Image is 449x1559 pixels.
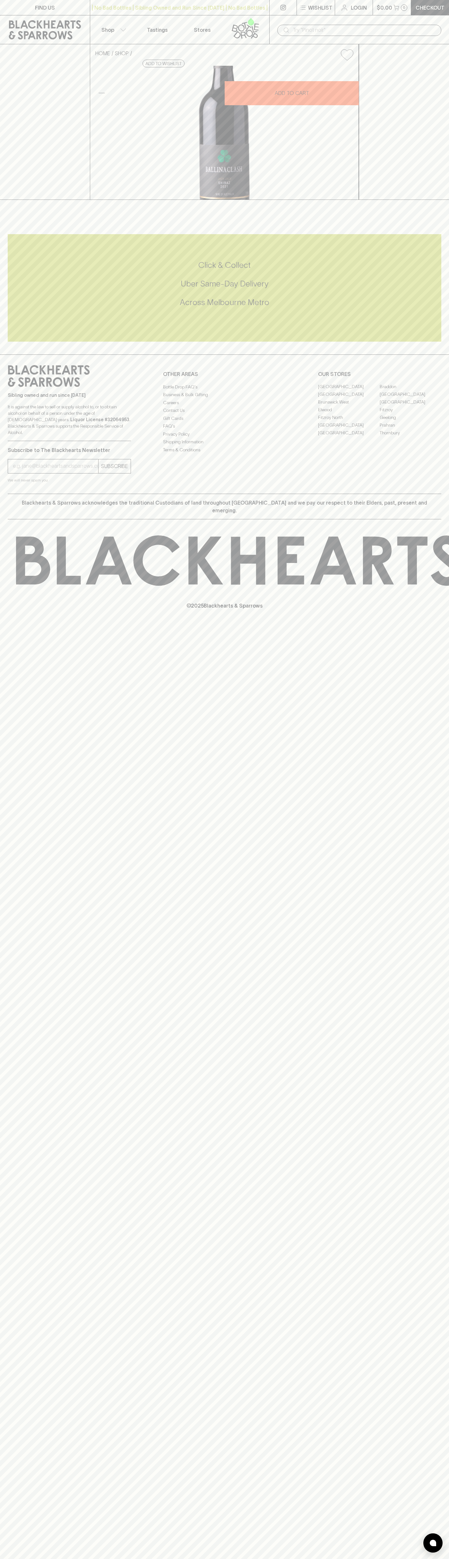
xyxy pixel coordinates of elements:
[318,391,380,398] a: [GEOGRAPHIC_DATA]
[8,260,441,270] h5: Click & Collect
[147,26,168,34] p: Tastings
[135,15,180,44] a: Tastings
[380,383,441,391] a: Braddon
[194,26,211,34] p: Stores
[163,438,286,446] a: Shipping Information
[318,383,380,391] a: [GEOGRAPHIC_DATA]
[163,414,286,422] a: Gift Cards
[8,477,131,483] p: We will never spam you
[163,370,286,378] p: OTHER AREAS
[163,399,286,406] a: Careers
[308,4,332,12] p: Wishlist
[318,429,380,437] a: [GEOGRAPHIC_DATA]
[99,459,131,473] button: SUBSCRIBE
[380,406,441,414] a: Fitzroy
[380,398,441,406] a: [GEOGRAPHIC_DATA]
[318,370,441,378] p: OUR STORES
[8,234,441,342] div: Call to action block
[377,4,392,12] p: $0.00
[380,422,441,429] a: Prahran
[163,446,286,454] a: Terms & Conditions
[403,6,405,9] p: 0
[90,66,358,200] img: 41448.png
[430,1540,436,1546] img: bubble-icon
[8,446,131,454] p: Subscribe to The Blackhearts Newsletter
[163,391,286,399] a: Business & Bulk Gifting
[13,499,436,514] p: Blackhearts & Sparrows acknowledges the traditional Custodians of land throughout [GEOGRAPHIC_DAT...
[163,422,286,430] a: FAQ's
[351,4,367,12] p: Login
[338,47,356,63] button: Add to wishlist
[115,50,129,56] a: SHOP
[318,422,380,429] a: [GEOGRAPHIC_DATA]
[318,414,380,422] a: Fitzroy North
[8,404,131,436] p: It is against the law to sell or supply alcohol to, or to obtain alcohol on behalf of a person un...
[8,278,441,289] h5: Uber Same-Day Delivery
[180,15,225,44] a: Stores
[275,89,309,97] p: ADD TO CART
[293,25,436,35] input: Try "Pinot noir"
[8,297,441,308] h5: Across Melbourne Metro
[95,50,110,56] a: HOME
[380,429,441,437] a: Thornbury
[380,391,441,398] a: [GEOGRAPHIC_DATA]
[101,26,114,34] p: Shop
[35,4,55,12] p: FIND US
[380,414,441,422] a: Geelong
[225,81,359,105] button: ADD TO CART
[70,417,129,422] strong: Liquor License #32064953
[8,392,131,398] p: Sibling owned and run since [DATE]
[318,398,380,406] a: Brunswick West
[318,406,380,414] a: Elwood
[142,60,185,67] button: Add to wishlist
[163,430,286,438] a: Privacy Policy
[163,407,286,414] a: Contact Us
[13,461,98,471] input: e.g. jane@blackheartsandsparrows.com.au
[416,4,445,12] p: Checkout
[163,383,286,391] a: Bottle Drop FAQ's
[90,15,135,44] button: Shop
[101,462,128,470] p: SUBSCRIBE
